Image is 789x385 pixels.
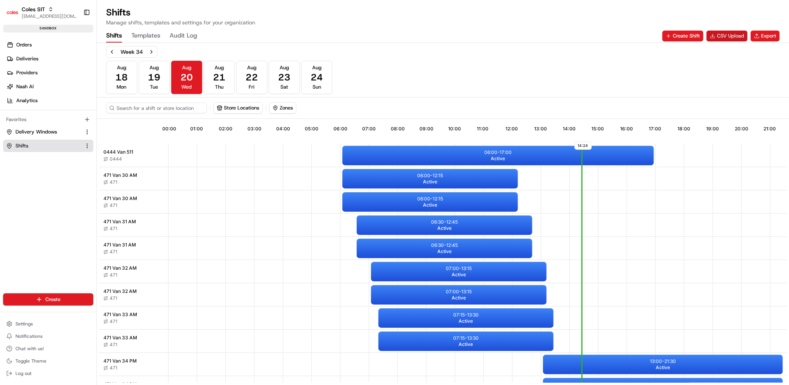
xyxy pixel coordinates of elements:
[107,46,117,57] button: Previous week
[139,61,170,94] button: Aug19Tue
[391,126,405,132] span: 08:00
[103,342,117,348] button: 471
[180,71,193,84] span: 20
[115,71,128,84] span: 18
[446,289,472,295] p: 07:00 - 13:15
[3,368,93,379] button: Log out
[45,296,60,303] span: Create
[3,25,93,33] div: sandbox
[236,61,267,94] button: Aug22Fri
[437,248,452,255] span: Active
[8,8,23,23] img: Nash
[150,84,158,91] span: Tue
[706,126,719,132] span: 19:00
[106,103,207,113] input: Search for a shift or store location
[5,109,62,123] a: 📗Knowledge Base
[3,356,93,366] button: Toggle Theme
[103,172,137,178] span: 471 Van 30 AM
[6,128,81,135] a: Delivery Windows
[362,126,376,132] span: 07:00
[110,202,117,209] span: 471
[110,272,117,278] span: 471
[3,3,80,22] button: Coles SITColes SIT[EMAIL_ADDRESS][DOMAIN_NAME]
[103,358,137,364] span: 471 Van 34 PM
[8,113,14,119] div: 📗
[249,84,255,91] span: Fri
[103,272,117,278] button: 471
[110,365,117,371] span: 471
[22,5,45,13] span: Coles SIT
[3,53,96,65] a: Deliveries
[437,225,452,231] span: Active
[751,31,780,41] button: Export
[3,331,93,342] button: Notifications
[148,71,160,84] span: 19
[563,126,576,132] span: 14:00
[3,80,96,93] a: Nash AI
[763,126,776,132] span: 21:00
[26,74,127,82] div: Start new chat
[280,64,289,71] span: Aug
[477,126,488,132] span: 11:00
[16,97,38,104] span: Analytics
[491,156,505,162] span: Active
[3,39,96,51] a: Orders
[311,71,323,84] span: 24
[417,173,443,179] p: 06:00 - 12:15
[620,126,633,132] span: 16:00
[103,335,137,341] span: 471 Van 33 AM
[453,335,479,341] p: 07:15 - 13:30
[103,195,137,202] span: 471 Van 30 AM
[110,156,122,162] span: 0444
[73,112,124,120] span: API Documentation
[16,41,32,48] span: Orders
[106,61,137,94] button: Aug18Mon
[269,61,300,94] button: Aug23Sat
[170,29,197,43] button: Audit Log
[301,61,332,94] button: Aug24Sun
[3,140,93,152] button: Shifts
[505,126,518,132] span: 12:00
[15,128,57,135] span: Delivery Windows
[106,19,255,26] p: Manage shifts, templates and settings for your organization
[213,102,263,114] button: Store Locations
[103,265,137,271] span: 471 Van 32 AM
[117,84,127,91] span: Mon
[146,46,157,57] button: Next week
[110,249,117,255] span: 471
[103,288,137,294] span: 471 Van 32 AM
[446,265,472,272] p: 07:00 - 13:15
[431,219,458,225] p: 06:30 - 12:45
[65,113,72,119] div: 💻
[534,126,547,132] span: 13:00
[103,311,137,318] span: 471 Van 33 AM
[305,126,318,132] span: 05:00
[485,149,512,156] p: 06:00 - 17:00
[650,358,676,364] p: 13:00 - 21:30
[150,64,159,71] span: Aug
[20,50,128,58] input: Clear
[246,71,258,84] span: 22
[248,126,261,132] span: 03:00
[120,48,143,56] div: Week 34
[106,6,255,19] h1: Shifts
[313,84,321,91] span: Sun
[16,55,38,62] span: Deliveries
[649,126,661,132] span: 17:00
[110,226,117,232] span: 471
[656,364,670,371] span: Active
[459,318,473,324] span: Active
[423,179,437,185] span: Active
[117,64,126,71] span: Aug
[103,179,117,185] button: 471
[15,370,31,376] span: Log out
[3,126,93,138] button: Delivery Windows
[574,142,592,150] span: 14:24
[215,64,224,71] span: Aug
[55,131,94,137] a: Powered byPylon
[278,71,291,84] span: 23
[706,31,748,41] a: CSV Upload
[26,82,98,88] div: We're available if you need us!
[131,29,160,43] button: Templates
[219,126,232,132] span: 02:00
